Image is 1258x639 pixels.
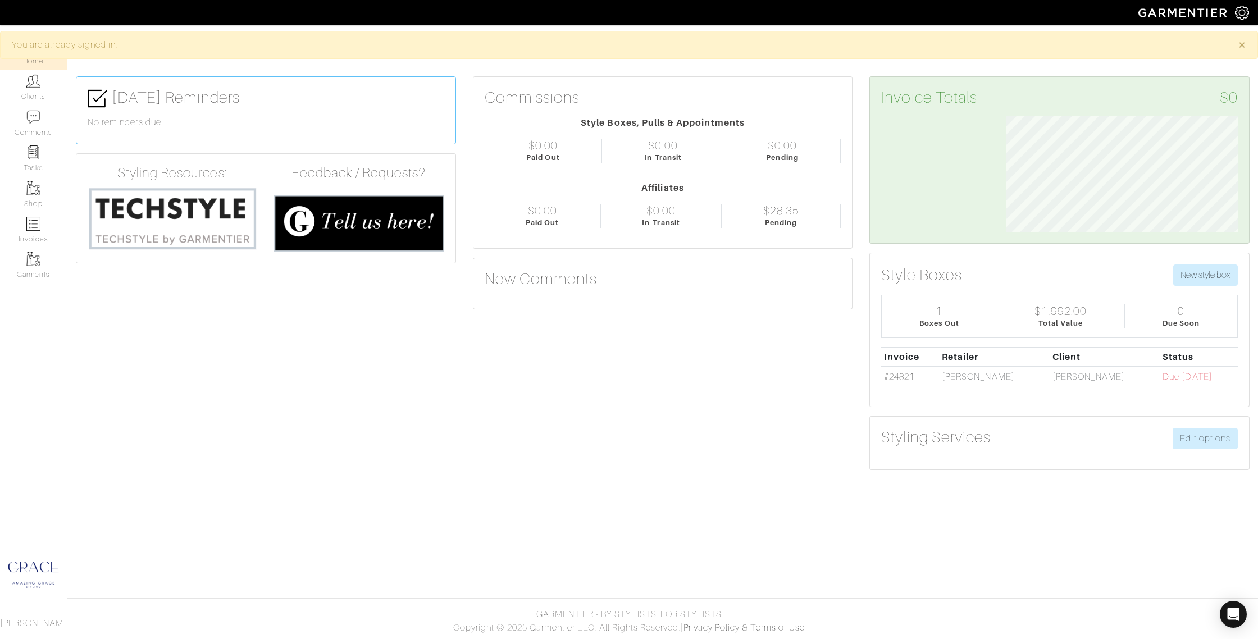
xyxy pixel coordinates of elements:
img: orders-icon-0abe47150d42831381b5fb84f609e132dff9fe21cb692f30cb5eec754e2cba89.png [26,217,40,231]
div: Open Intercom Messenger [1220,601,1247,628]
td: [PERSON_NAME] [939,367,1050,386]
div: $28.35 [763,204,799,217]
div: Total Value [1038,318,1083,328]
div: In-Transit [644,152,682,163]
img: comment-icon-a0a6a9ef722e966f86d9cbdc48e553b5cf19dbc54f86b18d962a5391bc8f6eb6.png [26,110,40,124]
div: 1 [936,304,942,318]
div: $0.00 [768,139,797,152]
img: reminder-icon-8004d30b9f0a5d33ae49ab947aed9ed385cf756f9e5892f1edd6e32f2345188e.png [26,145,40,159]
div: $0.00 [528,204,557,217]
span: Due [DATE] [1163,372,1213,382]
div: 0 [1178,304,1184,318]
h4: Feedback / Requests? [274,165,444,181]
div: Style Boxes, Pulls & Appointments [485,116,841,130]
img: check-box-icon-36a4915ff3ba2bd8f6e4f29bc755bb66becd62c870f447fc0dd1365fcfddab58.png [88,89,107,108]
th: Invoice [881,347,939,367]
div: $0.00 [648,139,677,152]
h4: Styling Resources: [88,165,257,181]
div: $1,992.00 [1034,304,1086,318]
button: New style box [1173,264,1238,286]
h3: Styling Services [881,428,991,447]
h3: [DATE] Reminders [88,88,444,108]
span: Copyright © 2025 Garmentier LLC. All Rights Reserved. [453,623,681,633]
h3: New Comments [485,270,841,289]
div: $0.00 [528,139,558,152]
img: garmentier-logo-header-white-b43fb05a5012e4ada735d5af1a66efaba907eab6374d6393d1fbf88cb4ef424d.png [1133,3,1235,22]
span: × [1238,37,1246,52]
h3: Commissions [485,88,580,107]
div: Paid Out [526,217,559,228]
div: Pending [766,152,798,163]
img: garments-icon-b7da505a4dc4fd61783c78ac3ca0ef83fa9d6f193b1c9dc38574b1d14d53ca28.png [26,252,40,266]
a: Privacy Policy & Terms of Use [683,623,805,633]
img: gear-icon-white-bd11855cb880d31180b6d7d6211b90ccbf57a29d726f0c71d8c61bd08dd39cc2.png [1235,6,1249,20]
div: $0.00 [646,204,676,217]
div: Pending [765,217,797,228]
div: Affiliates [485,181,841,195]
img: garments-icon-b7da505a4dc4fd61783c78ac3ca0ef83fa9d6f193b1c9dc38574b1d14d53ca28.png [26,181,40,195]
a: Edit options [1173,428,1238,449]
th: Client [1050,347,1160,367]
img: feedback_requests-3821251ac2bd56c73c230f3229a5b25d6eb027adea667894f41107c140538ee0.png [274,195,444,252]
div: You are already signed in. [12,38,1221,52]
span: $0 [1220,88,1238,107]
img: clients-icon-6bae9207a08558b7cb47a8932f037763ab4055f8c8b6bfacd5dc20c3e0201464.png [26,74,40,88]
h3: Style Boxes [881,266,962,285]
h3: Invoice Totals [881,88,1238,107]
th: Retailer [939,347,1050,367]
a: #24821 [884,372,914,382]
div: Due Soon [1163,318,1200,328]
th: Status [1160,347,1238,367]
h6: No reminders due [88,117,444,128]
img: techstyle-93310999766a10050dc78ceb7f971a75838126fd19372ce40ba20cdf6a89b94b.png [88,186,257,251]
div: Paid Out [526,152,559,163]
td: [PERSON_NAME] [1050,367,1160,386]
div: Boxes Out [919,318,959,328]
div: In-Transit [642,217,680,228]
